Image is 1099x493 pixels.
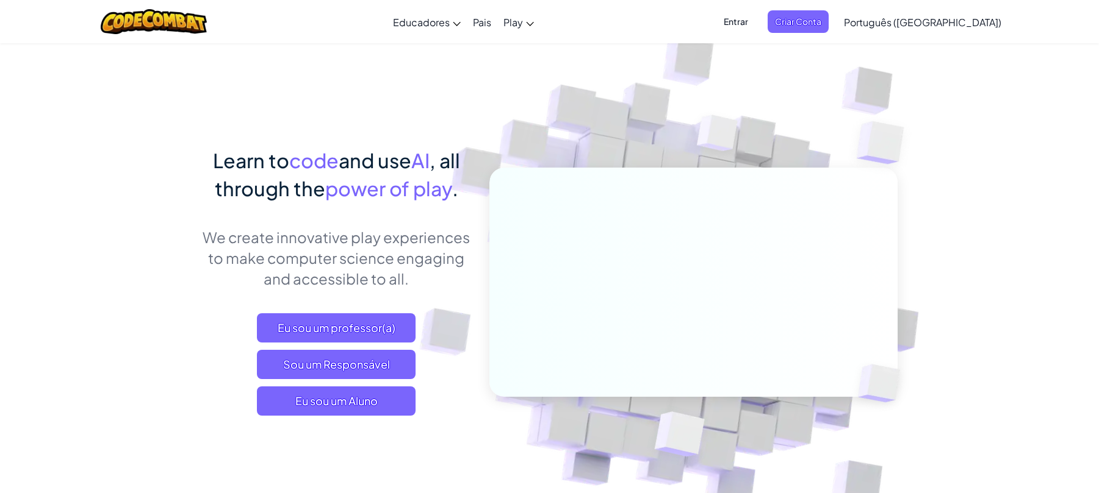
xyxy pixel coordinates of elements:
[624,386,733,487] img: Overlap cubes
[393,16,450,29] span: Educadores
[838,5,1007,38] a: Português ([GEOGRAPHIC_DATA])
[497,5,540,38] a: Play
[213,148,289,172] span: Learn to
[768,10,829,33] button: Criar Conta
[844,16,1001,29] span: Português ([GEOGRAPHIC_DATA])
[325,176,452,200] span: power of play
[289,148,339,172] span: code
[257,313,416,342] a: Eu sou um professor(a)
[837,339,929,428] img: Overlap cubes
[339,148,411,172] span: and use
[467,5,497,38] a: Pais
[411,148,430,172] span: AI
[674,91,762,182] img: Overlap cubes
[452,176,458,200] span: .
[257,386,416,416] button: Eu sou um Aluno
[832,91,938,194] img: Overlap cubes
[503,16,523,29] span: Play
[202,227,471,289] p: We create innovative play experiences to make computer science engaging and accessible to all.
[387,5,467,38] a: Educadores
[101,9,207,34] img: CodeCombat logo
[716,10,755,33] button: Entrar
[257,350,416,379] a: Sou um Responsável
